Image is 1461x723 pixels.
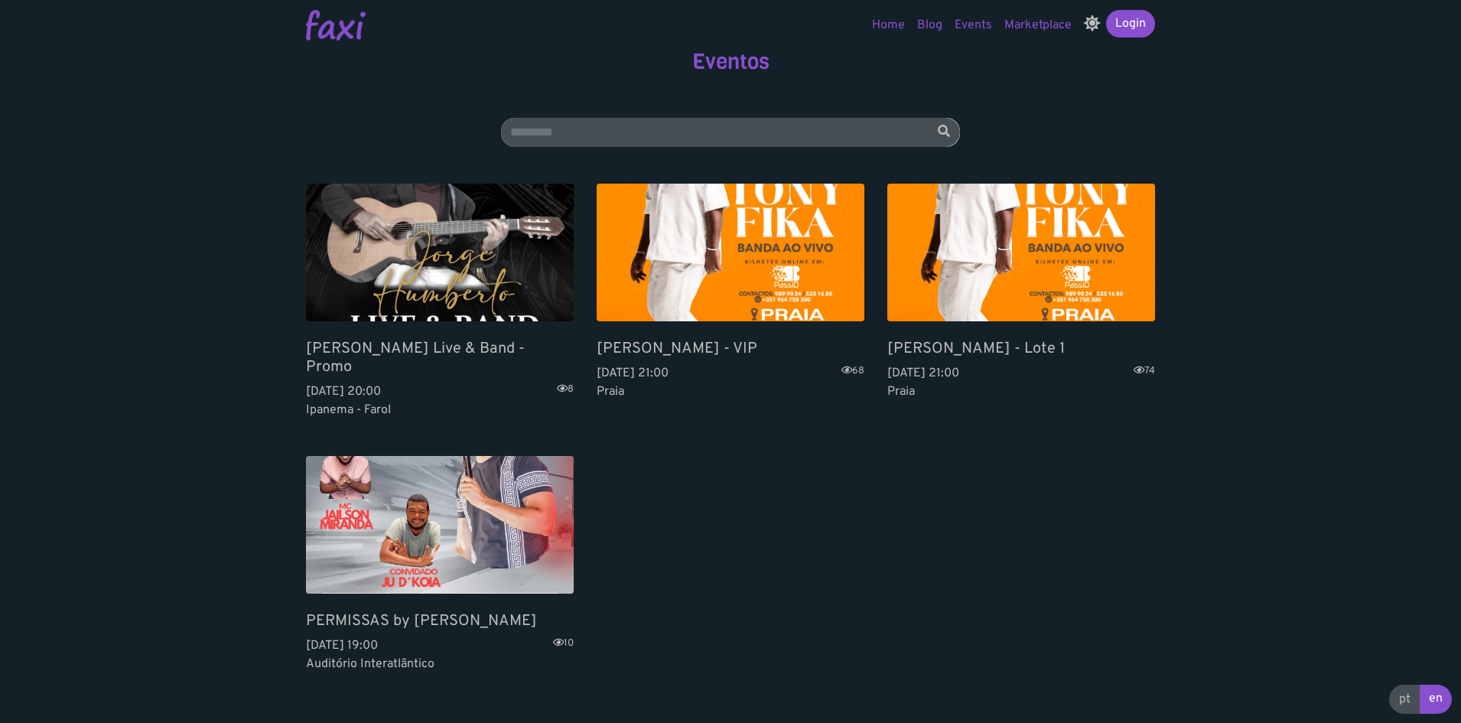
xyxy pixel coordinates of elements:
span: 68 [841,364,864,379]
span: 74 [1134,364,1155,379]
a: [PERSON_NAME] Live & Band - Promo [DATE] 20:00 8 Ipanema - Farol [306,184,574,419]
a: [PERSON_NAME] - Lote 1 [DATE] 21:00 74 Praia [887,184,1155,401]
h5: [PERSON_NAME] - VIP [597,340,864,358]
a: pt [1389,685,1420,714]
a: Events [949,10,998,41]
h3: Eventos [306,49,1155,75]
span: 10 [553,637,574,651]
p: [DATE] 21:00 [887,364,1155,383]
p: [DATE] 20:00 [306,383,574,401]
p: Praia [887,383,1155,401]
p: [DATE] 21:00 [597,364,864,383]
a: PERMISSAS by [PERSON_NAME] [DATE] 19:00 10 Auditório Interatlântico [306,456,574,673]
a: en [1420,685,1452,714]
span: 8 [557,383,574,397]
h5: [PERSON_NAME] Live & Band - Promo [306,340,574,376]
a: Login [1106,10,1155,37]
a: Home [866,10,911,41]
h5: PERMISSAS by [PERSON_NAME] [306,612,574,630]
p: Auditório Interatlântico [306,655,574,673]
a: Blog [911,10,949,41]
p: [DATE] 19:00 [306,637,574,655]
a: Marketplace [998,10,1078,41]
p: Praia [597,383,864,401]
p: Ipanema - Farol [306,401,574,419]
h5: [PERSON_NAME] - Lote 1 [887,340,1155,358]
a: [PERSON_NAME] - VIP [DATE] 21:00 68 Praia [597,184,864,401]
img: Logotipo Faxi Online [306,10,366,41]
